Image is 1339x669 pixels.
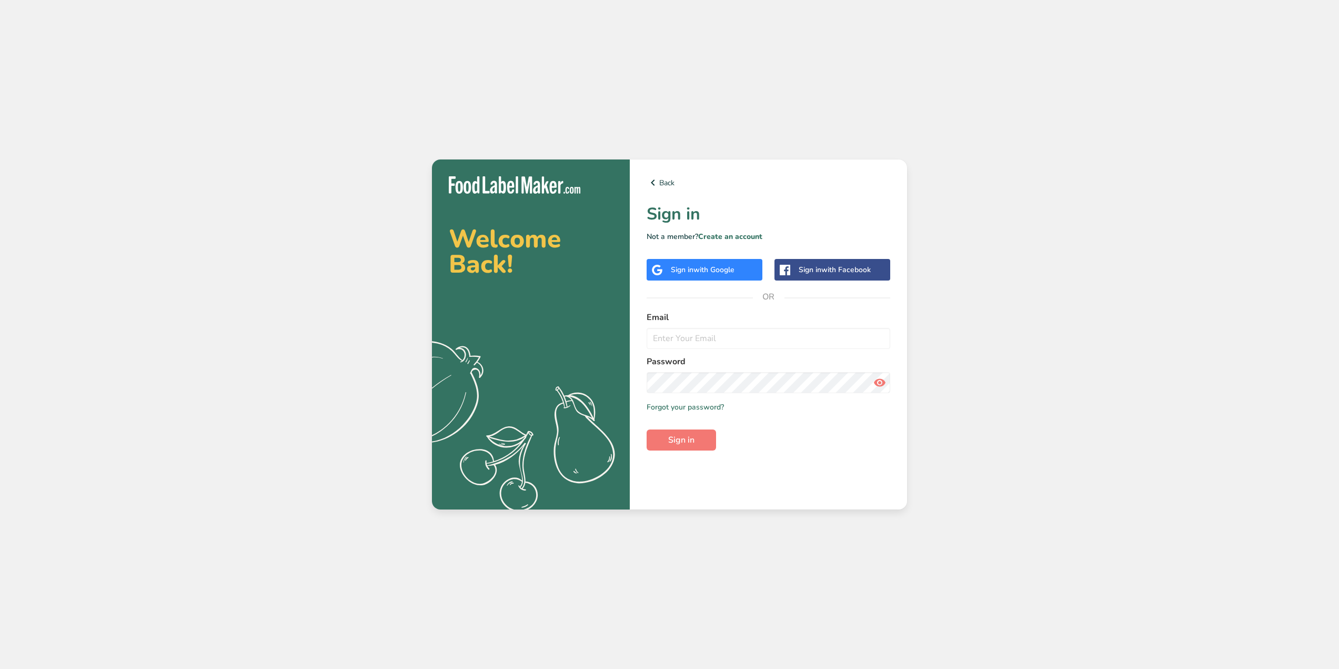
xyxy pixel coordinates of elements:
button: Sign in [647,430,716,451]
span: with Google [693,265,734,275]
span: with Facebook [821,265,871,275]
input: Enter Your Email [647,328,890,349]
a: Forgot your password? [647,402,724,413]
label: Email [647,311,890,324]
label: Password [647,355,890,368]
span: OR [753,281,784,313]
a: Create an account [698,232,762,242]
p: Not a member? [647,231,890,242]
h1: Sign in [647,202,890,227]
div: Sign in [671,264,734,275]
div: Sign in [799,264,871,275]
span: Sign in [668,434,694,446]
img: Food Label Maker [449,176,580,194]
h2: Welcome Back! [449,226,613,277]
a: Back [647,176,890,189]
